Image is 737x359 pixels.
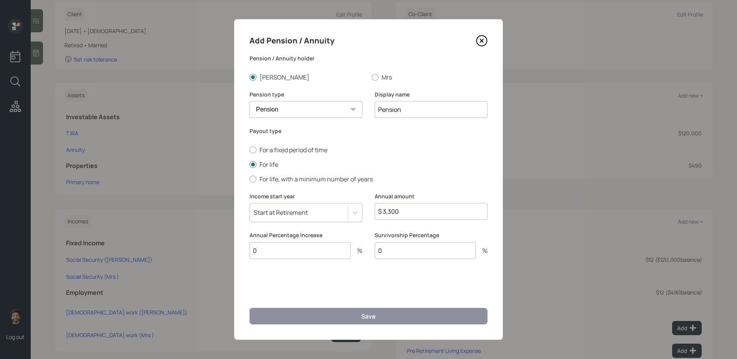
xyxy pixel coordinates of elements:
h4: Add Pension / Annuity [250,35,334,47]
label: Annual Percentage Increase [250,231,362,239]
label: Annual amount [375,193,487,200]
label: Pension type [250,91,362,98]
div: % [351,248,362,254]
label: For a fixed period of time [250,146,487,154]
div: % [476,248,487,254]
label: For life, with a minimum number of years [250,175,487,183]
button: Save [250,308,487,324]
label: Mrs [372,73,487,81]
label: For life [250,160,487,169]
div: Save [361,312,376,321]
label: Pension / Annuity holder [250,55,487,62]
label: Income start year [250,193,362,200]
div: Start at Retirement [254,208,308,217]
label: Survivorship Percentage [375,231,487,239]
label: Display name [375,91,487,98]
label: [PERSON_NAME] [250,73,365,81]
label: Payout type [250,127,487,135]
